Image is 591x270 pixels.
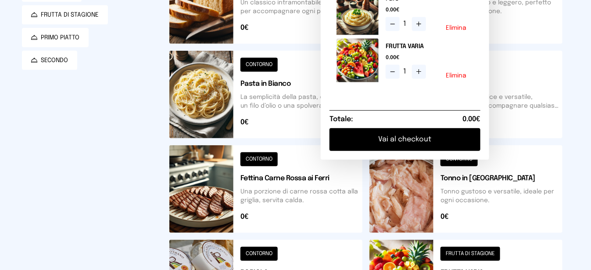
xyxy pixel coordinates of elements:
span: FRUTTA DI STAGIONE [41,11,99,19]
span: 0.00€ [386,7,473,14]
h6: Totale: [330,114,353,125]
h2: FRUTTA VARIA [386,42,473,51]
button: FRUTTA DI STAGIONE [22,5,108,25]
span: 0.00€ [386,54,473,61]
button: Elimina [446,25,466,31]
button: Vai al checkout [330,128,480,151]
button: SECONDO [22,51,77,70]
img: media [337,39,379,83]
span: SECONDO [41,56,68,65]
span: 0.00€ [462,114,480,125]
button: Elimina [446,73,466,79]
span: PRIMO PIATTO [41,33,80,42]
span: 1 [403,67,408,77]
button: PRIMO PIATTO [22,28,89,47]
span: 1 [403,19,408,29]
